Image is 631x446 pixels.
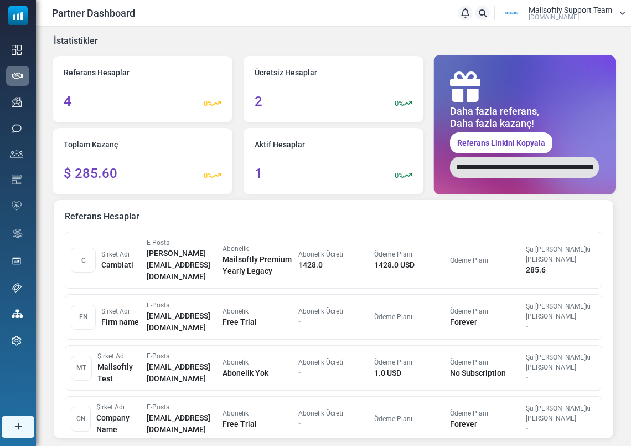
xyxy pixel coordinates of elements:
div: [EMAIL_ADDRESS][DOMAIN_NAME] [147,310,217,334]
div: Ödeme Planı [450,306,520,316]
div: Forever [450,418,520,430]
div: Mailsoftly Premium Yearly Legacy [223,254,293,277]
div: - [298,316,369,328]
div: Mailsoftly Test [97,361,141,385]
div: No Subscription [450,367,520,379]
img: campaigns-icon.png [12,97,22,107]
div: 1 [255,163,262,183]
div: Abonelik [223,408,293,418]
div: Abonelik Ücreti [298,357,369,367]
p: 0% [204,170,213,181]
span: [DOMAIN_NAME] [529,14,579,20]
img: sms-icon.png [12,124,22,134]
div: 1428.0 USD [374,259,444,271]
div: Ödeme Planı [450,408,520,418]
div: Şirket Adı [97,351,141,361]
h6: Referans Hesaplar [65,211,602,222]
img: landing_pages.svg [12,256,22,266]
div: Abonelik [223,357,293,367]
div: Free Trial [223,316,293,328]
div: Forever [450,316,520,328]
span: MT [76,363,86,373]
span: Mailsoftly Support Team [529,6,612,14]
div: Abonelik [223,306,293,316]
img: contacts-icon.svg [10,150,23,158]
div: 4 [64,91,71,111]
p: 0% [204,98,213,109]
h6: İstatistikler [54,35,613,46]
div: Free Trial [223,418,293,430]
div: 1.0 USD [374,367,444,379]
div: E-Posta [147,300,217,310]
img: domain-health-icon.svg [12,201,22,210]
div: Ödeme Planı [374,312,444,322]
div: - [526,321,596,333]
div: Abonelik Yok [223,367,293,379]
span: CN [76,414,86,424]
div: - [526,372,596,384]
a: Referans Linkini Kopyala [450,132,552,153]
p: 0% [395,170,404,181]
div: Şu [PERSON_NAME]ki [PERSON_NAME] [526,403,596,423]
img: dashboard-icon.svg [12,45,22,55]
div: Ödeme Planı [374,357,444,367]
div: Cambiati [101,259,133,271]
p: 0% [395,98,404,109]
span: Partner Dashboard [52,6,135,20]
p: Daha fazla referans, Daha fazla kazanç! [450,105,539,129]
span: FN [79,312,88,322]
img: support-icon.svg [12,283,22,293]
div: [PERSON_NAME][EMAIL_ADDRESS][DOMAIN_NAME] [147,248,217,283]
div: 285.6 [526,264,596,276]
div: Abonelik Ücreti [298,408,369,418]
img: mailsoftly_icon_blue_white.svg [8,6,28,25]
div: Ödeme Planı [450,357,520,367]
div: Abonelik [223,244,293,254]
div: Şirket Adı [96,402,141,412]
a: User Logo Mailsoftly Support Team [DOMAIN_NAME] [498,5,625,22]
div: Şirket Adı [101,306,139,316]
div: Abonelik Ücreti [298,249,369,259]
div: E-Posta [147,402,217,412]
div: [EMAIL_ADDRESS][DOMAIN_NAME] [147,361,217,385]
div: Şirket Adı [101,249,133,259]
div: Şu [PERSON_NAME]ki [PERSON_NAME] [526,352,596,372]
div: E-Posta [147,351,217,361]
span: Aktif Hesaplar [255,139,305,151]
div: $ 285.60 [64,163,117,183]
span: Ücretsiz Hesaplar [255,67,317,79]
div: Ödeme Planı [374,249,444,259]
span: Referans Hesaplar [64,67,130,79]
img: User Logo [498,5,526,22]
img: workflow.svg [12,227,24,240]
div: Firm name [101,316,139,328]
div: 2 [255,91,262,111]
div: - [298,367,369,379]
div: Ödeme Planı [450,255,520,265]
div: 1428.0 [298,259,369,271]
div: [EMAIL_ADDRESS][DOMAIN_NAME] [147,412,217,435]
div: Company Name [96,412,141,435]
div: E-Posta [147,238,217,248]
div: Ödeme Planı [374,414,444,424]
div: - [298,418,369,430]
div: - [526,423,596,435]
img: email-templates-icon.svg [12,175,22,184]
div: Şu [PERSON_NAME]ki [PERSON_NAME] [526,301,596,321]
img: settings-icon.svg [12,336,22,346]
div: Abonelik Ücreti [298,306,369,316]
span: Toplam Kazanç [64,139,118,151]
div: Şu [PERSON_NAME]ki [PERSON_NAME] [526,244,596,264]
span: C [81,255,86,265]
